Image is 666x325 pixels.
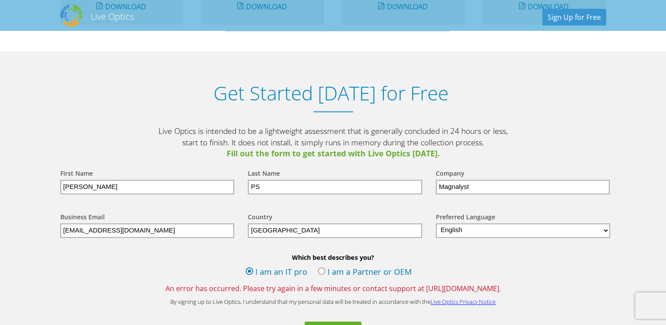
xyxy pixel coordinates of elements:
[60,213,105,223] label: Business Email
[248,213,272,223] label: Country
[157,148,509,159] span: Fill out the form to get started with Live Optics [DATE].
[60,169,93,180] label: First Name
[248,169,280,180] label: Last Name
[431,298,496,306] a: Live Optics Privacy Notice
[436,213,495,223] label: Preferred Language
[157,126,509,159] p: Live Optics is intended to be a lightweight assessment that is generally concluded in 24 hours or...
[60,4,82,26] img: Dell Dpack
[542,9,606,26] a: Sign Up for Free
[52,284,615,293] span: An error has occurred. Please try again in a few minutes or contact support at [URL][DOMAIN_NAME].
[436,169,464,180] label: Company
[52,253,615,262] b: Which best describes you?
[52,82,611,104] h1: Get Started [DATE] for Free
[157,298,509,306] p: By signing up to Live Optics, I understand that my personal data will be treated in accordance wi...
[246,266,307,279] label: I am an IT pro
[91,11,134,22] h2: Live Optics
[248,223,422,238] input: Start typing to search for a country
[318,266,412,279] label: I am a Partner or OEM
